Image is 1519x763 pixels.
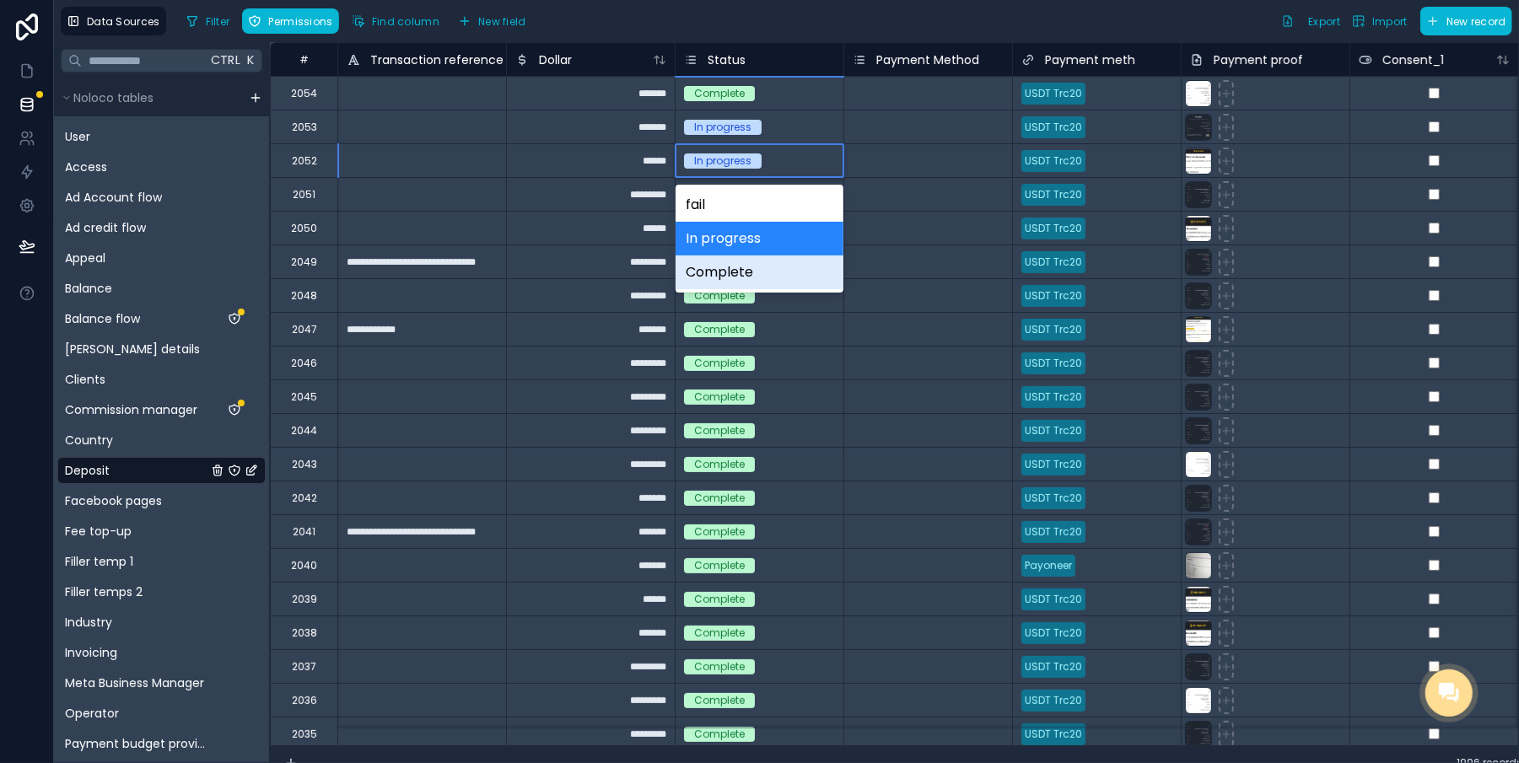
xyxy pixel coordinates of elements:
span: Filter [206,15,230,28]
div: USDT Trc20 [1025,86,1082,101]
div: In progress [694,120,751,135]
div: 2048 [291,289,317,303]
div: Complete [694,86,745,101]
div: 2053 [292,121,317,134]
div: Complete [694,322,745,337]
div: Complete [694,457,745,472]
div: Complete [694,626,745,641]
div: 2036 [292,694,317,707]
div: 2042 [292,492,317,505]
div: fail [676,188,843,222]
button: Find column [346,8,445,34]
div: USDT Trc20 [1025,153,1082,169]
a: Permissions [242,8,345,34]
div: Complete [694,524,745,540]
a: New record [1414,7,1512,35]
span: Payment Method [876,51,979,68]
span: Permissions [268,15,332,28]
div: 2050 [291,222,317,235]
div: USDT Trc20 [1025,491,1082,506]
div: Complete [694,592,745,607]
div: USDT Trc20 [1025,255,1082,270]
div: 2049 [291,255,317,269]
div: Complete [694,491,745,506]
div: Complete [694,659,745,674]
div: 2037 [292,660,316,674]
div: USDT Trc20 [1025,592,1082,607]
div: Complete [694,390,745,405]
span: Transaction reference [370,51,504,68]
button: Permissions [242,8,338,34]
span: Status [708,51,746,68]
span: Find column [372,15,439,28]
button: Filter [180,8,236,34]
div: USDT Trc20 [1025,659,1082,674]
div: Payoneer [1025,558,1072,573]
span: Export [1308,15,1340,28]
button: Import [1346,7,1414,35]
div: USDT Trc20 [1025,693,1082,708]
div: USDT Trc20 [1025,457,1082,472]
div: 2039 [292,593,317,606]
div: USDT Trc20 [1025,221,1082,236]
div: USDT Trc20 [1025,187,1082,202]
div: Complete [694,727,745,742]
span: New field [478,15,526,28]
div: 2047 [292,323,317,336]
div: USDT Trc20 [1025,423,1082,438]
span: Ctrl [209,50,242,71]
div: Complete [676,255,843,289]
div: 2044 [291,424,317,438]
button: New record [1420,7,1512,35]
div: USDT Trc20 [1025,356,1082,371]
span: Payment meth [1045,51,1135,68]
div: USDT Trc20 [1025,120,1082,135]
div: 2040 [291,559,317,572]
div: USDT Trc20 [1025,322,1082,337]
div: 2051 [293,188,315,201]
div: USDT Trc20 [1025,524,1082,540]
div: In progress [694,153,751,169]
div: Complete [694,423,745,438]
div: Complete [694,288,745,304]
span: Data Sources [87,15,160,28]
div: 2046 [291,357,317,370]
div: Complete [694,356,745,371]
span: Dollar [539,51,572,68]
div: 2043 [292,458,317,471]
div: Complete [694,693,745,708]
span: Consent_1 [1382,51,1444,68]
div: 2054 [291,87,317,100]
div: USDT Trc20 [1025,288,1082,304]
button: Data Sources [61,7,166,35]
span: Payment proof [1214,51,1303,68]
div: USDT Trc20 [1025,626,1082,641]
div: 2052 [292,154,317,168]
div: 2045 [291,390,317,404]
span: K [245,55,257,67]
span: New record [1446,15,1506,28]
div: In progress [676,222,843,255]
div: 2041 [293,525,315,539]
button: Export [1275,7,1346,35]
div: 2035 [292,728,317,741]
div: 2038 [292,626,317,640]
div: Complete [694,558,745,573]
div: USDT Trc20 [1025,727,1082,742]
button: New field [452,8,532,34]
div: # [283,53,325,66]
span: Import [1372,15,1408,28]
div: USDT Trc20 [1025,390,1082,405]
